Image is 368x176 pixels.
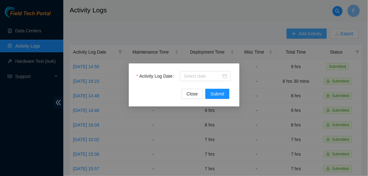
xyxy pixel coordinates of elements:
[186,90,198,97] span: Close
[136,71,177,81] label: Activity Log Date
[205,89,229,99] button: Submit
[181,89,203,99] button: Close
[210,90,224,97] span: Submit
[184,73,221,80] input: Activity Log Date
